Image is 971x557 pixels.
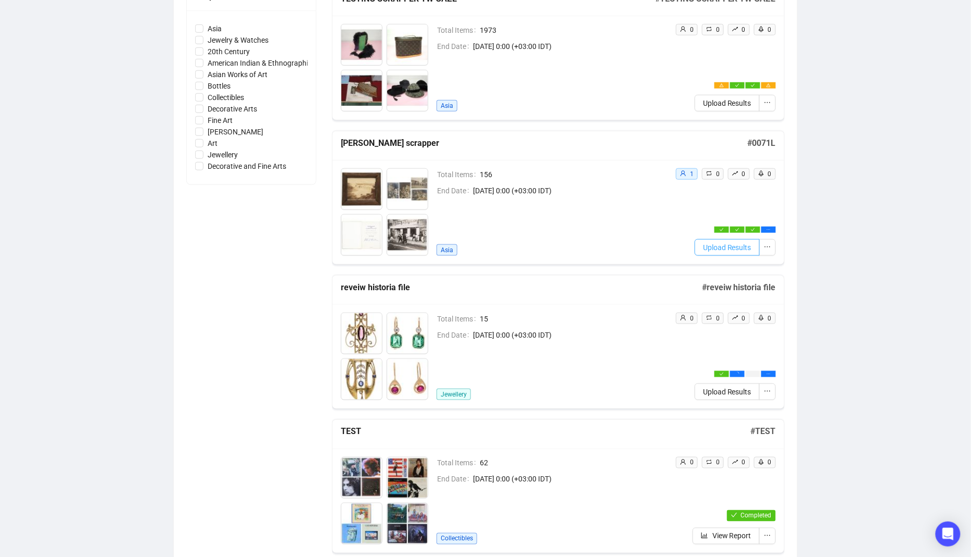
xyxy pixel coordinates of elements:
span: 20th Century [203,46,254,57]
span: 1973 [480,24,667,36]
span: [DATE] 0:00 (+03:00 IDT) [473,474,667,485]
span: ellipsis [764,388,771,395]
span: Total Items [437,24,480,36]
img: 6002_1.jpg [387,24,428,65]
span: user [680,459,686,465]
span: 0 [742,170,746,178]
span: check [720,372,724,376]
img: 3_1.jpg [341,359,382,400]
img: 6004_1.jpg [387,70,428,111]
span: Decorative and Fine Arts [203,160,290,172]
span: 62 [480,457,667,469]
span: End Date [437,474,473,485]
span: 15 [480,313,667,325]
span: Asia [437,244,457,256]
a: reveiw historia file#reveiw historia fileTotal Items15End Date[DATE] 0:00 (+03:00 IDT)Jewelleryus... [332,275,785,409]
span: user [680,315,686,321]
span: rise [732,315,738,321]
span: Completed [741,512,772,519]
span: 0 [690,26,694,33]
a: TEST#TESTTotal Items62End Date[DATE] 0:00 (+03:00 IDT)Collectiblesuser0retweet0rise0rocket0checkC... [332,419,785,553]
span: rise [732,26,738,32]
span: ellipsis [766,228,771,232]
span: ellipsis [764,243,771,251]
span: Asian Works of Art [203,69,272,80]
span: warning [720,83,724,88]
span: Fine Art [203,115,237,126]
span: Total Items [437,169,480,180]
span: check [735,228,739,232]
span: ellipsis [764,532,771,539]
img: 2_1.jpg [387,169,428,209]
span: American Indian & Ethnographic [203,57,316,69]
img: 6003_1.jpg [341,70,382,111]
span: 0 [768,459,772,466]
span: Decorative Arts [203,103,261,115]
span: End Date [437,41,473,52]
span: 0 [716,459,720,466]
span: Upload Results [703,97,751,109]
span: 0 [742,26,746,33]
span: retweet [706,315,712,321]
span: Jewellery [203,149,242,160]
span: bar-chart [701,532,708,539]
span: [DATE] 0:00 (+03:00 IDT) [473,185,667,196]
h5: [PERSON_NAME] scrapper [341,137,748,150]
img: 4_1.jpg [387,359,428,400]
img: 1_1.jpg [341,457,382,498]
span: ellipsis [764,99,771,106]
button: View Report [693,528,760,544]
span: [PERSON_NAME] [203,126,267,138]
span: 0 [716,315,720,322]
span: Bottles [203,80,235,92]
div: Open Intercom Messenger [936,522,961,547]
span: Total Items [437,457,480,469]
span: rocket [758,315,764,321]
span: check [735,83,739,88]
button: Upload Results [695,239,760,256]
span: 0 [768,315,772,322]
span: Upload Results [703,242,751,253]
span: [DATE] 0:00 (+03:00 IDT) [473,329,667,341]
img: 2_1.jpg [387,313,428,354]
span: 0 [690,315,694,322]
span: rocket [758,170,764,177]
img: 3_1.jpg [341,503,382,544]
img: 6001_1.jpg [341,24,382,65]
span: rise [732,459,738,465]
img: 4_1.jpg [387,215,428,255]
span: 0 [716,170,720,178]
span: user [680,170,686,177]
span: loading [735,372,739,376]
span: Jewellery [437,389,471,400]
button: Upload Results [695,383,760,400]
span: End Date [437,185,473,196]
span: 0 [742,315,746,322]
span: ellipsis [766,372,771,376]
h5: TEST [341,426,751,438]
h5: # reveiw historia file [702,281,776,294]
span: Asia [437,100,457,112]
span: check [731,512,737,518]
span: [DATE] 0:00 (+03:00 IDT) [473,41,667,52]
span: rise [732,170,738,177]
span: 0 [768,170,772,178]
h5: reveiw historia file [341,281,702,294]
h5: # 0071L [748,137,776,150]
span: Jewelry & Watches [203,34,273,46]
span: warning [766,83,771,88]
span: 156 [480,169,667,180]
button: Upload Results [695,95,760,112]
span: 0 [742,459,746,466]
span: check [720,228,724,232]
img: 2_1.jpg [387,457,428,498]
span: 0 [690,459,694,466]
span: End Date [437,329,473,341]
span: user [680,26,686,32]
span: retweet [706,459,712,465]
span: check [751,83,755,88]
span: rocket [758,26,764,32]
span: rocket [758,459,764,465]
span: retweet [706,170,712,177]
span: View Report [712,530,751,542]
